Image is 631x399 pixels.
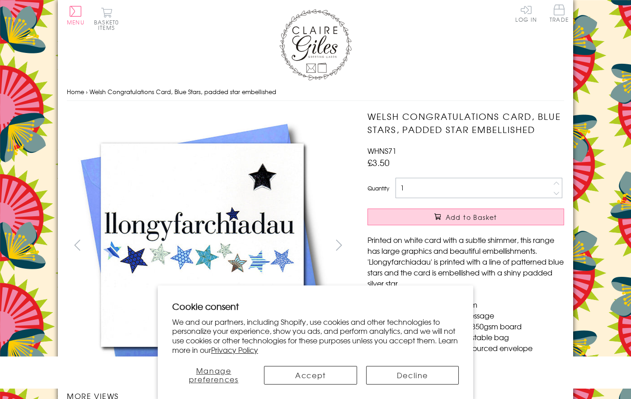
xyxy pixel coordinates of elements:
span: › [86,87,88,96]
span: Add to Basket [446,213,497,222]
button: Decline [366,366,459,385]
button: Menu [67,6,85,25]
p: We and our partners, including Shopify, use cookies and other technologies to personalize your ex... [172,317,459,355]
a: Log In [515,5,537,22]
button: Add to Basket [367,209,564,225]
label: Quantity [367,184,389,192]
nav: breadcrumbs [67,83,564,101]
button: next [329,235,349,255]
span: Manage preferences [189,365,239,385]
a: Home [67,87,84,96]
button: Accept [264,366,357,385]
p: Printed on white card with a subtle shimmer, this range has large graphics and beautiful embellis... [367,234,564,289]
h2: Cookie consent [172,300,459,313]
span: Welsh Congratulations Card, Blue Stars, padded star embellished [89,87,276,96]
span: Trade [550,5,569,22]
span: 0 items [98,18,119,32]
span: £3.50 [367,156,390,169]
img: Claire Giles Greetings Cards [279,9,352,81]
span: Menu [67,18,85,26]
a: Trade [550,5,569,24]
img: Welsh Congratulations Card, Blue Stars, padded star embellished [67,110,338,381]
button: Manage preferences [172,366,255,385]
span: WHNS71 [367,145,396,156]
button: prev [67,235,87,255]
h1: Welsh Congratulations Card, Blue Stars, padded star embellished [367,110,564,136]
a: Privacy Policy [211,344,258,355]
button: Basket0 items [94,7,119,30]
